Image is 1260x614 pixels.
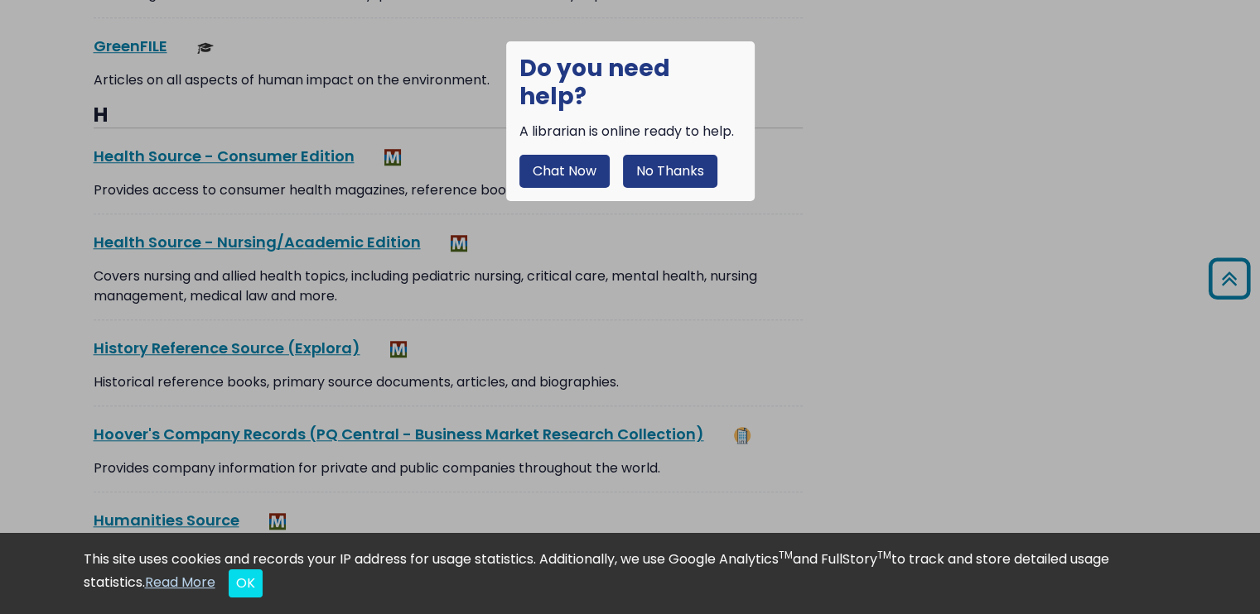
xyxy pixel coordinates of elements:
[229,569,263,597] button: Close
[519,55,741,110] h1: Do you need help?
[519,122,741,142] div: A librarian is online ready to help.
[84,549,1177,597] div: This site uses cookies and records your IP address for usage statistics. Additionally, we use Goo...
[877,548,891,562] sup: TM
[623,155,717,188] button: No Thanks
[519,155,610,188] button: Chat Now
[145,573,215,592] a: Read More
[779,548,793,562] sup: TM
